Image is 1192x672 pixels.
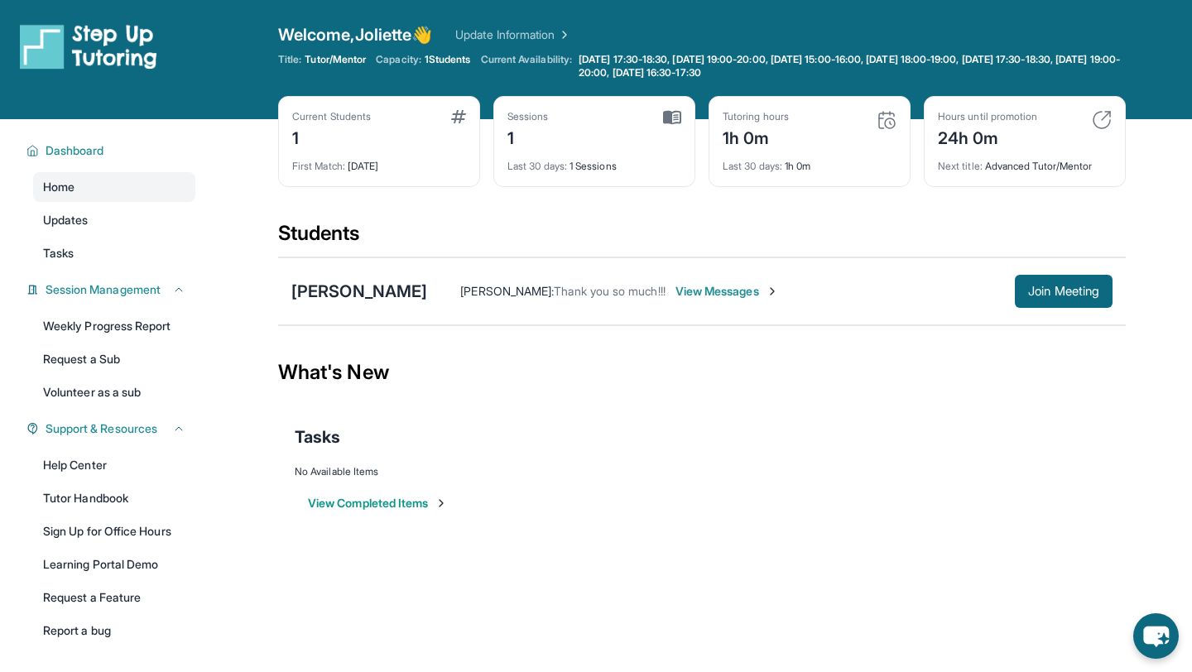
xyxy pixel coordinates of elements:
button: chat-button [1133,613,1179,659]
a: Help Center [33,450,195,480]
span: Tutor/Mentor [305,53,366,66]
span: Thank you so much!!! [554,284,665,298]
div: What's New [278,336,1126,409]
span: 1 Students [425,53,471,66]
div: 24h 0m [938,123,1037,150]
div: [PERSON_NAME] [291,280,427,303]
a: Weekly Progress Report [33,311,195,341]
div: 1 [507,123,549,150]
a: [DATE] 17:30-18:30, [DATE] 19:00-20:00, [DATE] 15:00-16:00, [DATE] 18:00-19:00, [DATE] 17:30-18:3... [575,53,1126,79]
a: Sign Up for Office Hours [33,516,195,546]
span: View Messages [675,283,779,300]
a: Report a bug [33,616,195,646]
span: Tasks [295,425,340,449]
span: Welcome, Joliette 👋 [278,23,432,46]
button: Dashboard [39,142,185,159]
div: 1h 0m [723,150,896,173]
span: Join Meeting [1028,286,1099,296]
a: Tasks [33,238,195,268]
div: Sessions [507,110,549,123]
div: 1 Sessions [507,150,681,173]
a: Update Information [455,26,571,43]
span: Session Management [46,281,161,298]
span: [PERSON_NAME] : [460,284,554,298]
span: Tasks [43,245,74,262]
div: Students [278,220,1126,257]
div: 1h 0m [723,123,789,150]
span: Last 30 days : [723,160,782,172]
a: Request a Feature [33,583,195,612]
span: Dashboard [46,142,104,159]
img: card [877,110,896,130]
div: No Available Items [295,465,1109,478]
a: Updates [33,205,195,235]
div: [DATE] [292,150,466,173]
span: Current Availability: [481,53,572,79]
span: Home [43,179,74,195]
a: Volunteer as a sub [33,377,195,407]
div: 1 [292,123,371,150]
a: Tutor Handbook [33,483,195,513]
span: Capacity: [376,53,421,66]
a: Learning Portal Demo [33,550,195,579]
div: Hours until promotion [938,110,1037,123]
span: Support & Resources [46,420,157,437]
span: First Match : [292,160,345,172]
button: Support & Resources [39,420,185,437]
span: Title: [278,53,301,66]
img: Chevron Right [555,26,571,43]
div: Current Students [292,110,371,123]
span: Last 30 days : [507,160,567,172]
a: Home [33,172,195,202]
img: card [451,110,466,123]
span: Updates [43,212,89,228]
img: logo [20,23,157,70]
span: [DATE] 17:30-18:30, [DATE] 19:00-20:00, [DATE] 15:00-16:00, [DATE] 18:00-19:00, [DATE] 17:30-18:3... [579,53,1122,79]
div: Advanced Tutor/Mentor [938,150,1112,173]
img: card [663,110,681,125]
img: Chevron-Right [766,285,779,298]
button: Join Meeting [1015,275,1113,308]
a: Request a Sub [33,344,195,374]
span: Next title : [938,160,983,172]
button: View Completed Items [308,495,448,511]
img: card [1092,110,1112,130]
div: Tutoring hours [723,110,789,123]
button: Session Management [39,281,185,298]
